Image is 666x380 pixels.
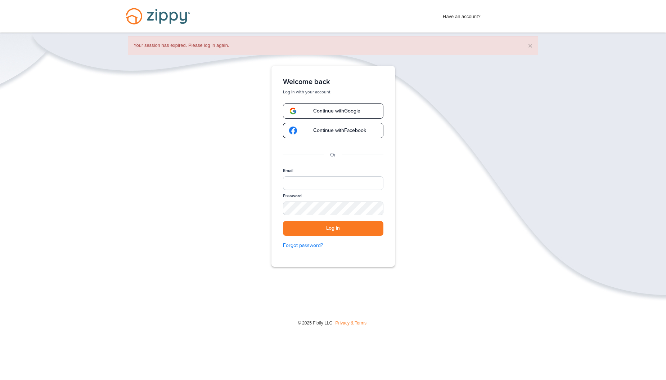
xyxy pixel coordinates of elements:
input: Email [283,176,383,190]
h1: Welcome back [283,78,383,86]
button: × [528,42,532,49]
span: © 2025 Floify LLC [298,321,332,326]
a: google-logoContinue withGoogle [283,103,383,119]
img: google-logo [289,127,297,134]
input: Password [283,202,383,215]
a: Forgot password? [283,242,383,249]
a: Privacy & Terms [336,321,366,326]
p: Log in with your account. [283,89,383,95]
p: Or [330,151,336,159]
span: Have an account? [443,9,481,21]
span: Continue with Google [306,109,360,114]
a: google-logoContinue withFacebook [283,123,383,138]
div: Your session has expired. Please log in again. [128,36,538,55]
span: Continue with Facebook [306,128,366,133]
label: Password [283,193,302,199]
img: google-logo [289,107,297,115]
label: Email [283,168,293,174]
button: Log in [283,221,383,236]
